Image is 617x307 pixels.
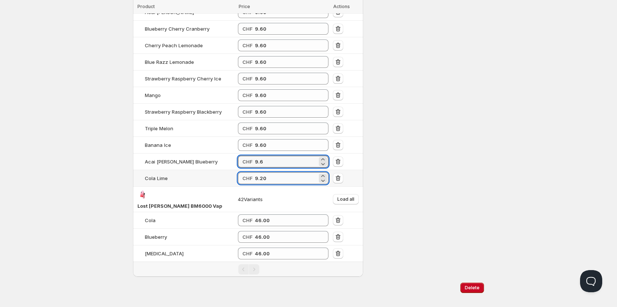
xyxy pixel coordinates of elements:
span: Cola [145,217,156,223]
span: Price [239,4,250,9]
input: 59.50 [255,214,317,226]
div: Acai Berry Blueberry [145,158,218,165]
strong: CHF [242,217,253,223]
button: Delete [460,283,484,293]
span: Acai [PERSON_NAME] Blueberry [145,159,218,165]
strong: CHF [242,159,253,165]
input: 11.30 [255,156,317,168]
span: Mango [145,92,161,98]
div: Menthol [145,250,184,257]
strong: CHF [242,234,253,240]
span: Cherry Peach Lemonade [145,42,203,48]
div: Blueberry Cherry Cranberry [145,25,209,32]
strong: CHF [242,26,253,32]
input: 11.30 [255,123,317,134]
span: [MEDICAL_DATA] [145,251,184,256]
strong: CHF [242,142,253,148]
span: Load all [337,196,354,202]
input: 11.30 [255,23,317,35]
input: 11.30 [255,172,317,184]
strong: CHF [242,42,253,48]
span: Delete [465,285,480,291]
input: 11.30 [255,73,317,84]
strong: CHF [242,76,253,82]
span: Product [137,4,155,9]
div: Blue Razz Lemonade [145,58,194,66]
nav: Pagination [133,262,363,277]
div: Blueberry [145,233,167,241]
span: Blueberry [145,234,167,240]
span: Strawberry Raspberry Cherry Ice [145,76,221,82]
div: Strawberry Raspberry Cherry Ice [145,75,221,82]
strong: CHF [242,59,253,65]
span: Blueberry Cherry Cranberry [145,26,209,32]
div: Cherry Peach Lemonade [145,42,203,49]
span: Actions [333,4,350,9]
div: Strawberry Raspberry Blackberry [145,108,222,115]
strong: CHF [242,92,253,98]
div: Triple Melon [145,125,173,132]
strong: CHF [242,125,253,131]
input: 11.30 [255,56,317,68]
input: 11.30 [255,139,317,151]
td: 42 Variants [236,187,331,212]
span: Triple Melon [145,125,173,131]
input: 11.30 [255,39,317,51]
strong: CHF [242,175,253,181]
span: Cola Lime [145,175,168,181]
input: 59.50 [255,231,317,243]
button: Load all [333,194,359,204]
strong: CHF [242,251,253,256]
iframe: Help Scout Beacon - Open [580,270,602,292]
input: 11.30 [255,106,317,118]
span: Banana Ice [145,142,171,148]
span: Blue Razz Lemonade [145,59,194,65]
div: Cola Lime [145,175,168,182]
span: Lost [PERSON_NAME] BM6000 Vape Kit (5er Display) [137,203,265,209]
strong: CHF [242,109,253,115]
input: 59.50 [255,248,317,259]
div: Lost Mary BM6000 Vape Kit (5er Display) [137,202,222,210]
span: Strawberry Raspberry Blackberry [145,109,222,115]
div: Cola [145,217,156,224]
div: Banana Ice [145,141,171,149]
div: Mango [145,92,161,99]
input: 11.30 [255,89,317,101]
